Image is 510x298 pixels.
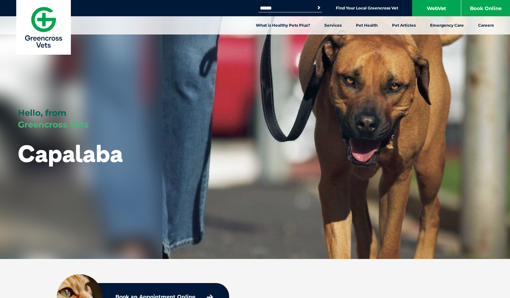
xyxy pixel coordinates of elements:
h1: Capalaba [18,141,123,166]
a: Emergency Care [423,16,471,34]
a: Pet Articles [385,16,423,34]
a: Pet Health [349,16,385,34]
a: What is Healthy Pets Plus? [249,16,317,34]
span: Greencross Vets [18,119,89,130]
button: Search [316,5,322,11]
a: Services [317,16,349,34]
a: Careers [471,16,501,34]
span: Hello, from [18,108,66,118]
a: Find Your Local Greencross Vet [336,6,398,11]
